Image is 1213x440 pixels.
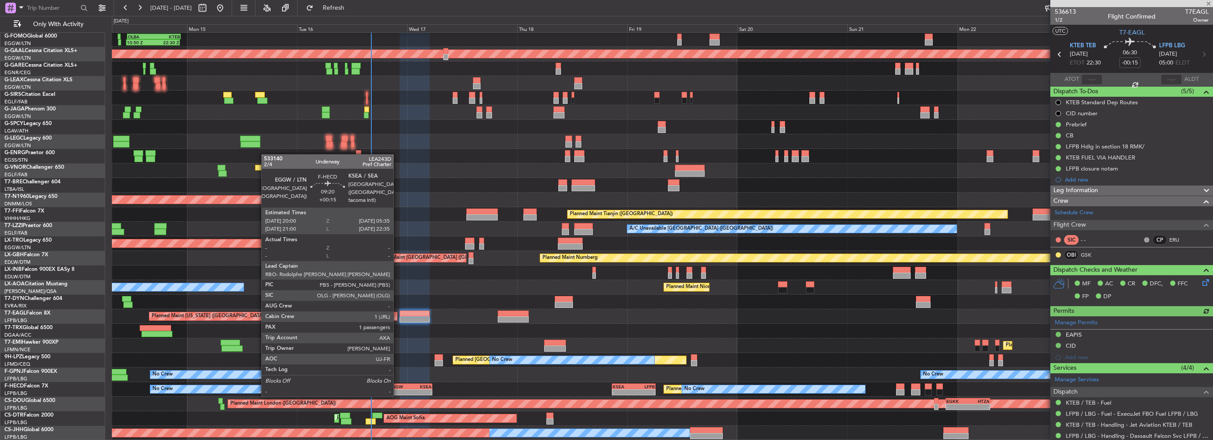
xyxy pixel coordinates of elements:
[4,238,23,243] span: LX-TRO
[4,223,52,228] a: T7-LZZIPraetor 600
[4,361,30,368] a: LFMD/CEQ
[339,369,357,375] div: LSGG
[4,281,68,287] a: LX-AOACitation Mustang
[1159,50,1177,59] span: [DATE]
[1053,196,1068,206] span: Crew
[4,63,77,68] a: G-GARECessna Citation XLS+
[4,223,23,228] span: T7-LZZI
[1053,87,1098,97] span: Dispatch To-Dos
[297,24,407,32] div: Tue 16
[1087,59,1101,68] span: 22:30
[4,194,29,199] span: T7-N1960
[339,375,358,380] div: 13:30 Z
[1066,399,1111,406] a: KTEB / TEB - Fuel
[4,413,53,418] a: CS-DTRFalcon 2000
[4,150,25,156] span: G-ENRG
[4,157,28,163] a: EGSS/STN
[946,404,968,410] div: -
[4,69,31,76] a: EGNR/CEG
[4,215,31,222] a: VHHH/HKG
[4,369,57,374] a: F-GPNJFalcon 900EX
[4,427,23,432] span: CS-JHH
[4,136,52,141] a: G-LEGCLegacy 600
[337,412,382,425] div: Planned Maint Sofia
[373,251,512,265] div: Planned Maint [GEOGRAPHIC_DATA] ([GEOGRAPHIC_DATA])
[737,24,847,32] div: Sat 20
[302,1,355,15] button: Refresh
[4,150,55,156] a: G-ENRGPraetor 600
[1082,292,1089,301] span: FP
[4,317,27,324] a: LFPB/LBG
[4,252,48,258] a: LX-GBHFalcon 7X
[968,398,989,404] div: HTZA
[1103,292,1111,301] span: DP
[1175,59,1190,68] span: ELDT
[4,238,52,243] a: LX-TROLegacy 650
[150,4,192,12] span: [DATE] - [DATE]
[4,179,61,185] a: T7-BREChallenger 604
[4,84,31,91] a: EGGW/LTN
[320,369,339,375] div: UCFM
[4,259,31,266] a: EDLW/DTM
[4,230,27,236] a: EGLF/FAB
[1053,27,1068,35] button: UTC
[666,383,805,396] div: Planned Maint [GEOGRAPHIC_DATA] ([GEOGRAPHIC_DATA])
[4,106,25,112] span: G-JAGA
[1055,376,1099,384] a: Manage Services
[455,353,580,367] div: Planned [GEOGRAPHIC_DATA] ([GEOGRAPHIC_DATA])
[1066,154,1135,161] div: KTEB FUEL VIA HANDLER
[1055,16,1076,24] span: 1/2
[230,397,336,410] div: Planned Maint London ([GEOGRAPHIC_DATA])
[4,165,26,170] span: G-VNOR
[1053,387,1078,397] span: Dispatch
[4,354,22,360] span: 9H-LPZ
[4,325,23,330] span: T7-TRX
[4,92,55,97] a: G-SIRSCitation Excel
[4,128,28,134] a: LGAV/ATH
[1053,265,1137,275] span: Dispatch Checks and Weather
[1108,12,1156,21] div: Flight Confirmed
[634,384,655,389] div: LFPB
[4,77,23,83] span: G-LEAX
[1150,280,1163,288] span: DFC,
[847,24,957,32] div: Sun 21
[1066,410,1198,417] a: LFPB / LBG - Fuel - ExecuJet FBO Fuel LFPB / LBG
[1064,75,1079,84] span: ATOT
[114,18,129,25] div: [DATE]
[1066,99,1138,106] div: KTEB Standard Dep Routes
[1066,110,1098,117] div: CID number
[153,40,179,45] div: 22:30 Z
[4,186,24,193] a: LTBA/ISL
[4,369,23,374] span: F-GPNJ
[1065,176,1209,183] div: Add new
[1181,87,1194,96] span: (5/5)
[1081,251,1101,259] a: GSK
[4,398,25,403] span: CS-DOU
[1064,235,1079,245] div: SIC
[1185,16,1209,24] span: Owner
[4,34,57,39] a: G-FOMOGlobal 6000
[4,413,23,418] span: CS-DTR
[4,398,55,403] a: CS-DOUGlobal 6500
[1066,132,1073,139] div: CB
[27,1,78,15] input: Trip Number
[4,121,52,126] a: G-SPCYLegacy 650
[1184,75,1199,84] span: ALDT
[410,384,431,389] div: KSEA
[4,92,21,97] span: G-SIRS
[1053,363,1076,373] span: Services
[570,208,673,221] div: Planned Maint Tianjin ([GEOGRAPHIC_DATA])
[4,376,27,382] a: LFPB/LBG
[1185,7,1209,16] span: T7EAGL
[4,179,23,185] span: T7-BRE
[4,40,31,47] a: EGGW/LTN
[1066,432,1209,440] a: LFPB / LBG - Handling - Dassault Falcon Svc LFPB / LBG
[4,340,22,345] span: T7-EMI
[627,24,737,32] div: Fri 19
[4,63,25,68] span: G-GARE
[4,77,72,83] a: G-LEAXCessna Citation XLS
[1128,280,1135,288] span: CR
[1070,42,1096,50] span: KTEB TEB
[1066,421,1192,429] a: KTEB / TEB - Handling - Jet Aviation KTEB / TEB
[1181,363,1194,372] span: (4/4)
